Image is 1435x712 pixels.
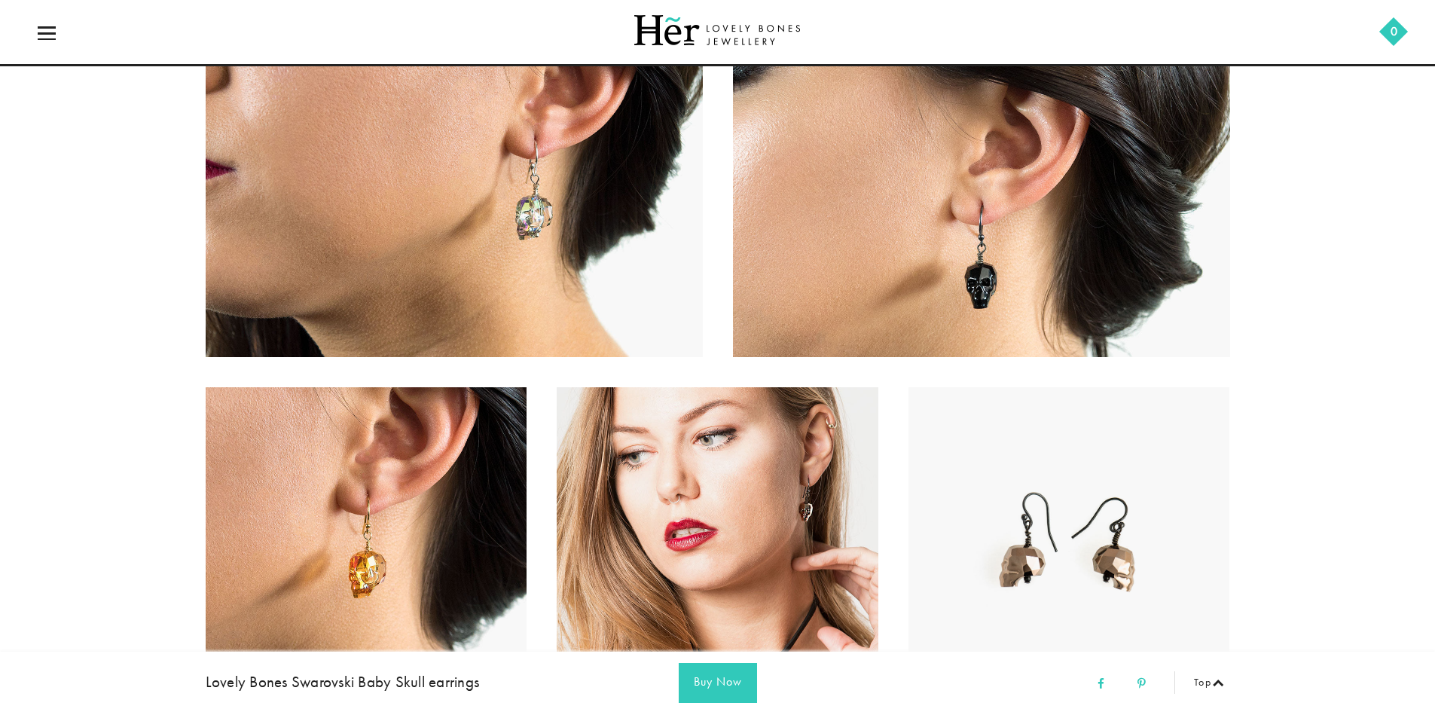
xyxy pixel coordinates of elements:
[634,15,800,45] img: Her Lovely Bones Jewellery Logo
[206,672,608,695] h2: Lovely Bones Swarovski Baby Skull earrings
[679,663,757,703] a: Buy Now
[1174,671,1223,694] a: Top
[30,17,63,50] a: icon-menu-open icon-menu-close
[1382,20,1405,43] a: 0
